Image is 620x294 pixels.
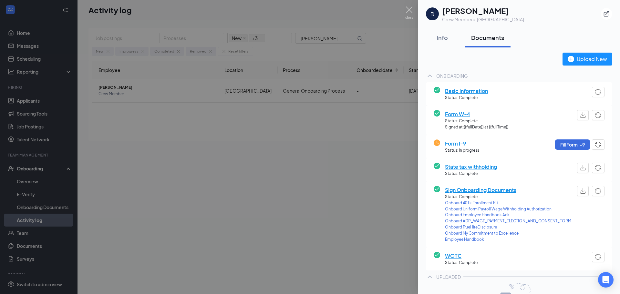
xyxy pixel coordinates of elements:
[436,73,468,79] div: ONBOARDING
[442,5,524,16] h1: [PERSON_NAME]
[603,11,610,17] svg: ExternalLink
[445,218,571,224] a: Onboard ADP_WAGE_PAYMENT_ELECTION_AND_CONSENT_FORM
[445,200,571,206] a: Onboard 401k Enrollment Kit
[471,34,504,42] div: Documents
[445,206,571,212] a: Onboard Uniform Payroll Wage Withholding Authorization
[445,124,509,130] span: Signed at: {{fullDate}} at {{fullTime}}
[601,8,612,20] button: ExternalLink
[445,118,509,124] span: Status: Complete
[436,274,461,280] div: UPLOADED
[445,147,479,154] span: Status: In progress
[445,95,488,101] span: Status: Complete
[445,252,478,260] span: WOTC
[431,11,434,17] div: TJ
[568,55,607,63] div: Upload New
[445,139,479,147] span: Form I-9
[445,237,571,243] a: Employee Handbook
[432,34,452,42] div: Info
[445,212,571,218] a: Onboard Employee Handbook Ack
[426,273,434,281] svg: ChevronUp
[445,186,571,194] span: Sign Onboarding Documents
[563,53,612,66] button: Upload New
[598,272,614,288] div: Open Intercom Messenger
[445,224,571,230] a: Onboard TrueHireDisclosure
[445,87,488,95] span: Basic Information
[426,72,434,80] svg: ChevronUp
[445,110,509,118] span: Form W-4
[445,171,497,177] span: Status: Complete
[445,230,571,237] a: Onboard My Commitment to Excellence
[445,260,478,266] span: Status: Complete
[555,139,590,150] button: Fill Form I-9
[442,16,524,23] div: Crew Member at [GEOGRAPHIC_DATA]
[445,163,497,171] span: State tax withholding
[445,194,571,200] span: Status: Complete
